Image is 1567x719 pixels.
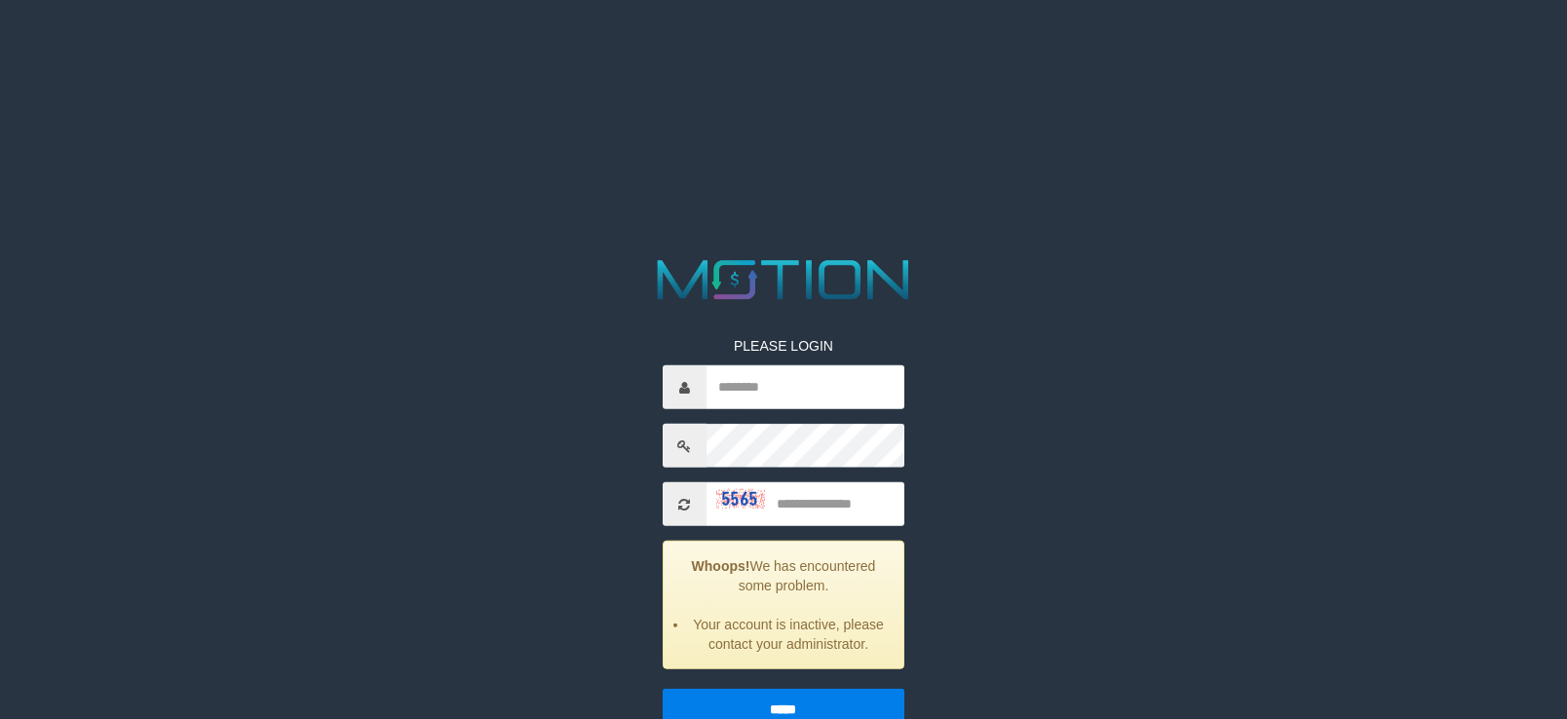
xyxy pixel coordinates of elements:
strong: Whoops! [692,558,750,574]
img: captcha [716,488,765,508]
li: Your account is inactive, please contact your administrator. [688,615,889,654]
img: MOTION_logo.png [646,253,920,307]
div: We has encountered some problem. [663,541,904,669]
p: PLEASE LOGIN [663,336,904,356]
